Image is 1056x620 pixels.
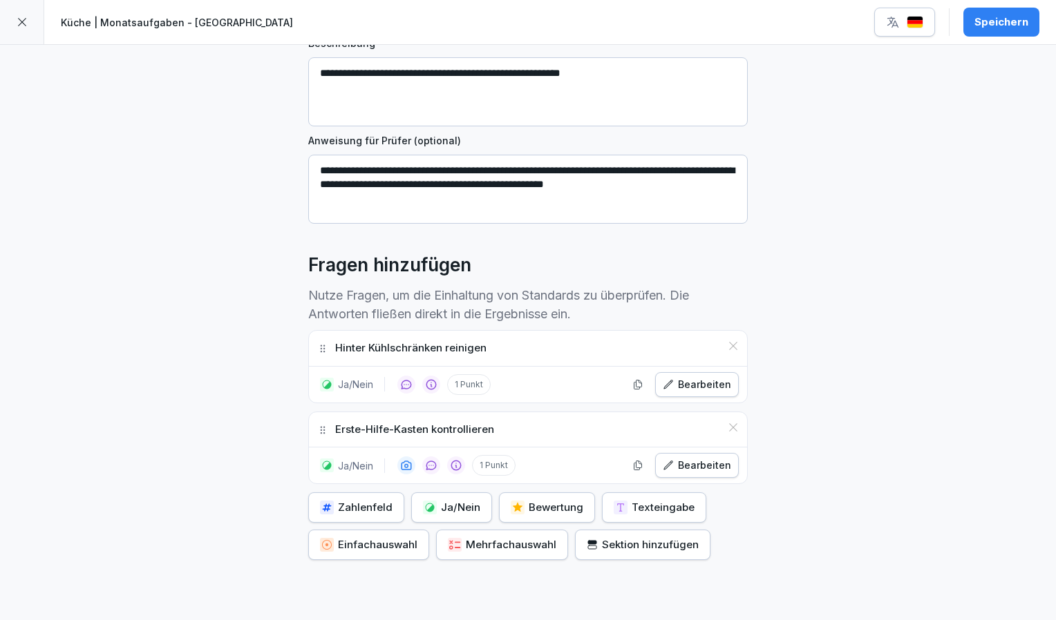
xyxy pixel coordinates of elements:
p: Erste-Hilfe-Kasten kontrollieren [335,422,494,438]
button: Bearbeiten [655,453,739,478]
div: Ja/Nein [423,500,480,515]
button: Einfachauswahl [308,530,429,560]
p: 1 Punkt [472,455,516,476]
div: Bearbeiten [663,458,731,473]
div: Mehrfachauswahl [448,537,556,552]
div: Speichern [974,14,1028,30]
button: Zahlenfeld [308,492,404,523]
button: Texteingabe [602,492,706,523]
p: Ja/Nein [338,377,373,391]
div: Einfachauswahl [320,537,417,552]
button: Sektion hinzufügen [575,530,710,560]
img: de.svg [907,16,923,29]
p: Küche | Monatsaufgaben - [GEOGRAPHIC_DATA] [61,15,293,30]
button: Ja/Nein [411,492,492,523]
h2: Fragen hinzufügen [308,251,471,279]
div: Zahlenfeld [320,500,393,515]
p: 1 Punkt [447,374,491,395]
button: Speichern [963,8,1039,37]
div: Bearbeiten [663,377,731,392]
p: Nutze Fragen, um die Einhaltung von Standards zu überprüfen. Die Antworten fließen direkt in die ... [308,286,748,323]
button: Bearbeiten [655,372,739,397]
button: Bewertung [499,492,595,523]
label: Anweisung für Prüfer (optional) [308,133,748,148]
p: Hinter Kühlschränken reinigen [335,340,487,356]
div: Texteingabe [614,500,695,515]
div: Bewertung [511,500,583,515]
div: Sektion hinzufügen [587,537,699,552]
button: Mehrfachauswahl [436,530,568,560]
p: Ja/Nein [338,458,373,473]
